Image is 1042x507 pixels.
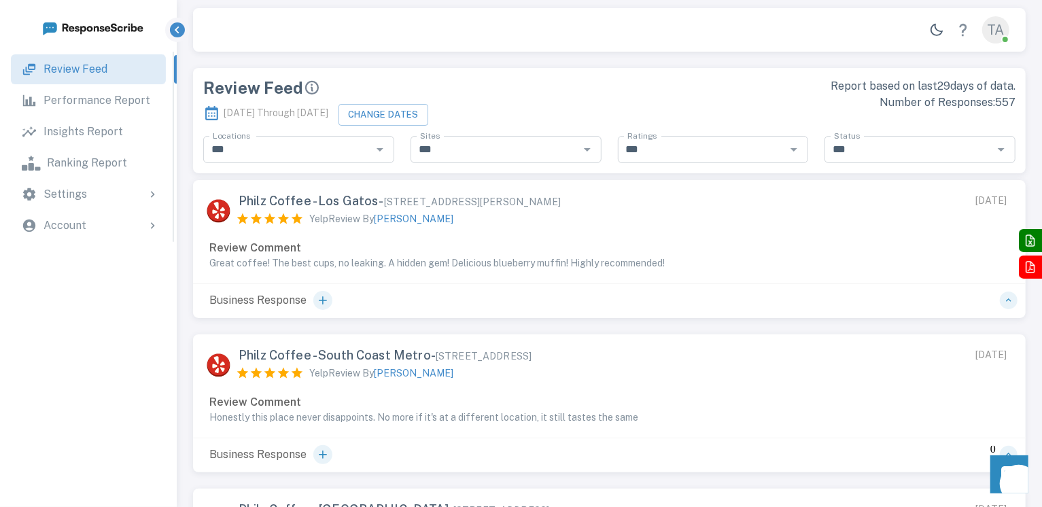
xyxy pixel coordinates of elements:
div: [DATE] [975,348,1007,362]
label: Locations [213,130,250,141]
label: Ratings [627,130,657,141]
p: Number of Responses: 557 [618,94,1016,111]
button: Open [784,140,803,159]
button: Export to PDF [1019,256,1042,279]
p: [DATE] Through [DATE] [203,101,328,126]
span: [STREET_ADDRESS][PERSON_NAME] [384,196,561,207]
p: Review Comment [209,240,1009,256]
p: Ranking Report [48,155,128,171]
div: Settings [11,179,166,209]
label: Sites [420,130,440,141]
p: Review Feed [44,61,107,77]
p: Yelp Review By [309,212,453,226]
div: [DATE] [975,194,1007,208]
p: Insights Report [44,124,123,140]
img: Yelp [207,199,230,223]
button: Open [370,140,389,159]
p: Account [44,217,86,234]
p: Honestly this place never disappoints. No more if it's at a different location, it still tastes t... [209,410,1009,424]
iframe: Front Chat [977,446,1036,504]
a: Review Feed [11,54,166,84]
button: Open [578,140,597,159]
p: Report based on last 29 days of data. [618,78,1016,94]
a: Ranking Report [11,148,166,178]
button: Change Dates [338,104,428,126]
p: Review Comment [209,394,1009,410]
img: Yelp [207,353,230,377]
button: Open [992,140,1011,159]
img: logo [41,19,143,36]
p: Yelp Review By [309,366,453,381]
p: Business Response [201,291,341,310]
p: Business Response [201,445,341,464]
span: Philz Coffee - South Coast Metro - [239,348,532,363]
p: Great coffee! The best cups, no leaking. A hidden gem! Delicious blueberry muffin! Highly recomme... [209,256,1009,270]
button: Export to Excel [1019,229,1042,252]
span: [PERSON_NAME] [374,213,453,224]
span: Philz Coffee - Los Gatos - [239,194,561,209]
a: Performance Report [11,86,166,116]
a: Help Center [950,16,977,43]
div: TA [982,16,1009,43]
p: Performance Report [44,92,150,109]
span: [STREET_ADDRESS] [436,351,532,362]
div: Review Feed [203,78,602,97]
a: Insights Report [11,117,166,147]
div: Account [11,211,166,241]
span: [PERSON_NAME] [374,368,453,379]
p: Settings [44,186,87,203]
label: Status [834,130,860,141]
